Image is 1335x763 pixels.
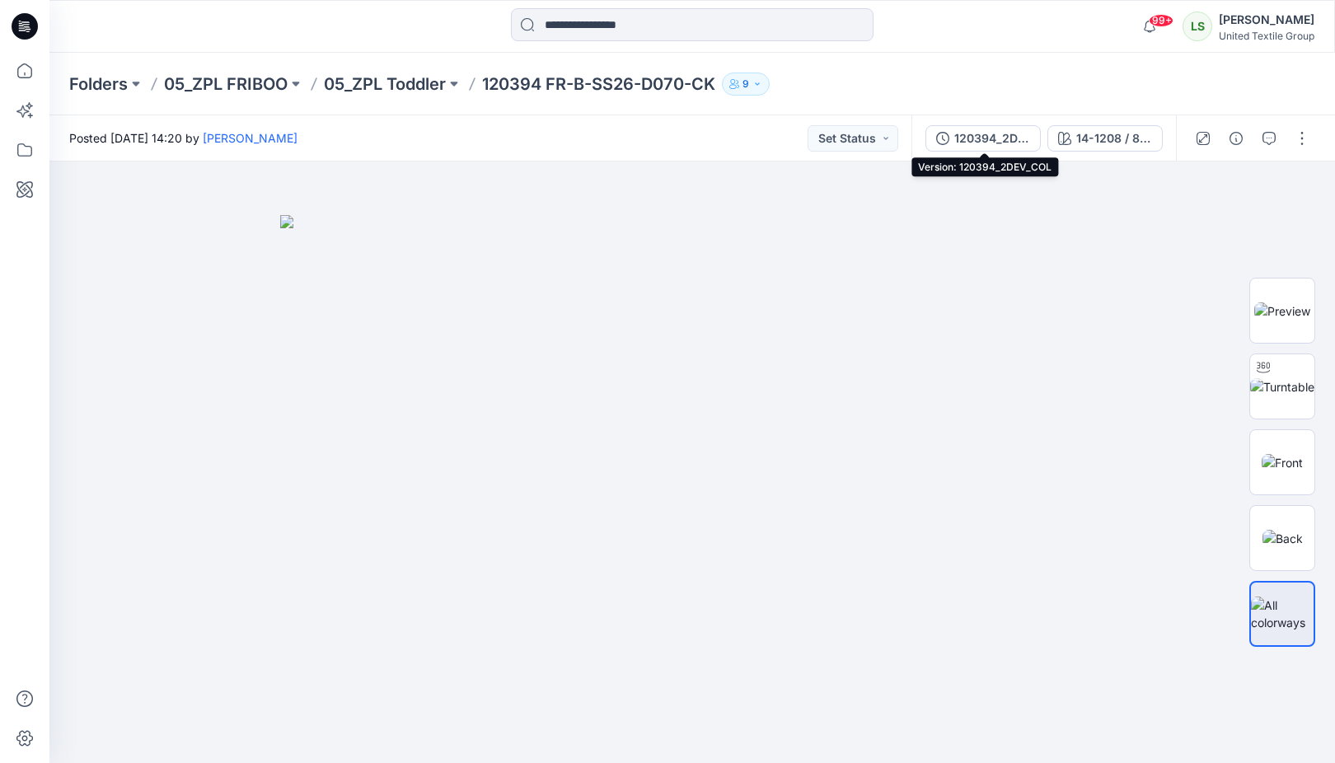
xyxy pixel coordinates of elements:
span: 99+ [1149,14,1173,27]
a: [PERSON_NAME] [203,131,297,145]
img: All colorways [1251,597,1314,631]
p: 120394 FR-B-SS26-D070-CK [482,73,715,96]
p: 9 [742,75,749,93]
span: Posted [DATE] 14:20 by [69,129,297,147]
button: 14-1208 / 8159-00 [1047,125,1163,152]
a: Folders [69,73,128,96]
img: Back [1262,530,1303,547]
a: 05_ZPL Toddler [324,73,446,96]
button: Details [1223,125,1249,152]
div: [PERSON_NAME] [1219,10,1314,30]
div: 120394_2DEV_COL [954,129,1030,147]
img: Turntable [1250,378,1314,396]
div: LS [1183,12,1212,41]
a: 05_ZPL FRIBOO [164,73,288,96]
img: eyJhbGciOiJIUzI1NiIsImtpZCI6IjAiLCJzbHQiOiJzZXMiLCJ0eXAiOiJKV1QifQ.eyJkYXRhIjp7InR5cGUiOiJzdG9yYW... [280,215,1104,763]
img: Preview [1254,302,1310,320]
button: 9 [722,73,770,96]
button: 120394_2DEV_COL [925,125,1041,152]
img: Front [1262,454,1303,471]
div: United Textile Group [1219,30,1314,42]
div: 14-1208 / 8159-00 [1076,129,1152,147]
